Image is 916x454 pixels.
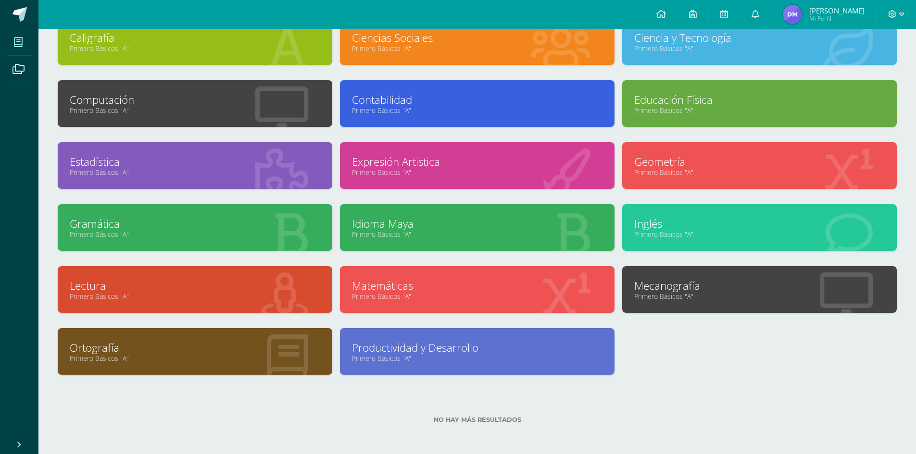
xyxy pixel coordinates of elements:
[70,154,320,169] a: Estadística
[352,92,602,107] a: Contabilidad
[58,416,897,423] label: No hay más resultados
[634,154,885,169] a: Geometría
[352,30,602,45] a: Ciencias Sociales
[70,30,320,45] a: Caligrafía
[634,230,885,239] a: Primero Básicos "A"
[634,216,885,231] a: Inglés
[70,292,320,301] a: Primero Básicos "A"
[634,106,885,115] a: Primero Básicos "A"
[70,340,320,355] a: Ortografía
[70,44,320,53] a: Primero Básicos "A"
[634,44,885,53] a: Primero Básicos "A"
[352,278,602,293] a: Matemáticas
[809,14,865,23] span: Mi Perfil
[70,168,320,177] a: Primero Básicos "A"
[352,44,602,53] a: Primero Básicos "A"
[352,106,602,115] a: Primero Básicos "A"
[634,168,885,177] a: Primero Básicos "A"
[634,92,885,107] a: Educación Física
[70,216,320,231] a: Gramática
[352,168,602,177] a: Primero Básicos "A"
[634,278,885,293] a: Mecanografía
[70,354,320,363] a: Primero Básicos "A"
[634,30,885,45] a: Ciencia y Tecnología
[70,278,320,293] a: Lectura
[352,216,602,231] a: Idioma Maya
[352,230,602,239] a: Primero Básicos "A"
[352,354,602,363] a: Primero Básicos "A"
[352,340,602,355] a: Productividad y Desarrollo
[70,106,320,115] a: Primero Básicos "A"
[352,154,602,169] a: Expresión Artistica
[352,292,602,301] a: Primero Básicos "A"
[783,5,802,24] img: 3cadea31f3d8efa45fca0f49b0e790a2.png
[70,230,320,239] a: Primero Básicos "A"
[634,292,885,301] a: Primero Básicos "A"
[809,6,865,15] span: [PERSON_NAME]
[70,92,320,107] a: Computación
